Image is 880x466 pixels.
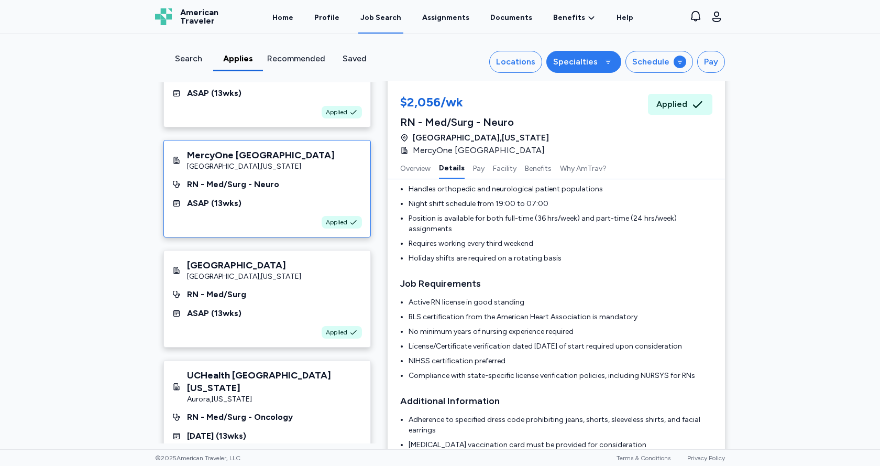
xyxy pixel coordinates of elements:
span: Applied [326,328,347,337]
div: RN - Med/Surg - Neuro [400,115,551,129]
button: Locations [489,51,542,73]
span: [GEOGRAPHIC_DATA] , [US_STATE] [413,132,549,144]
div: Recommended [267,52,325,65]
div: [GEOGRAPHIC_DATA] [187,259,301,272]
li: License/Certificate verification dated [DATE] of start required upon consideration [409,341,712,352]
img: Logo [155,8,172,25]
span: American Traveler [180,8,218,25]
li: Holiday shifts are required on a rotating basis [409,253,712,264]
div: Pay [704,56,718,68]
span: MercyOne [GEOGRAPHIC_DATA] [413,144,545,157]
button: Pay [473,157,485,179]
div: ASAP ( 13 wks) [187,307,241,320]
div: Saved [334,52,375,65]
button: Schedule [625,51,693,73]
li: Compliance with state-specific license verification policies, including NURSYS for RNs [409,371,712,381]
div: [GEOGRAPHIC_DATA] , [US_STATE] [187,161,335,172]
li: BLS certification from the American Heart Association is mandatory [409,312,712,322]
a: Benefits [553,13,596,23]
a: Privacy Policy [687,454,725,462]
li: Night shift schedule from 19:00 to 07:00 [409,199,712,209]
span: Benefits [553,13,585,23]
div: [GEOGRAPHIC_DATA] , [US_STATE] [187,272,301,282]
span: © 2025 American Traveler, LLC [155,454,240,462]
div: UCHealth [GEOGRAPHIC_DATA][US_STATE] [187,369,362,394]
button: Pay [697,51,725,73]
li: No minimum years of nursing experience required [409,327,712,337]
div: Schedule [632,56,669,68]
button: Specialties [546,51,621,73]
div: $2,056/wk [400,94,551,113]
div: RN - Med/Surg - Oncology [187,411,293,424]
span: Applied [656,98,687,111]
span: Applied [326,218,347,226]
div: Applies [217,52,259,65]
li: Handles orthopedic and neurological patient populations [409,184,712,194]
h3: Additional Information [400,394,712,408]
div: RN - Med/Surg - Neuro [187,178,279,191]
div: ASAP ( 13 wks) [187,197,241,210]
a: Job Search [358,1,403,34]
div: Job Search [360,13,401,23]
div: MercyOne [GEOGRAPHIC_DATA] [187,149,335,161]
a: Terms & Conditions [617,454,670,462]
div: Locations [496,56,535,68]
div: Search [168,52,209,65]
div: [DATE] ( 13 wks) [187,430,246,442]
li: Position is available for both full-time (36 hrs/week) and part-time (24 hrs/week) assignments [409,213,712,234]
button: Overview [400,157,431,179]
button: Details [439,157,465,179]
div: Aurora , [US_STATE] [187,394,362,405]
span: Applied [326,108,347,116]
div: Specialties [553,56,598,68]
div: RN - Med/Surg [187,288,246,301]
h3: Job Requirements [400,276,712,291]
li: Active RN license in good standing [409,297,712,308]
button: Facility [493,157,516,179]
button: Benefits [525,157,552,179]
li: Adherence to specified dress code prohibiting jeans, shorts, sleeveless shirts, and facial earrings [409,415,712,436]
li: Requires working every third weekend [409,239,712,249]
li: [MEDICAL_DATA] vaccination card must be provided for consideration [409,440,712,450]
button: Why AmTrav? [560,157,607,179]
div: ASAP ( 13 wks) [187,87,241,100]
li: NIHSS certification preferred [409,356,712,366]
